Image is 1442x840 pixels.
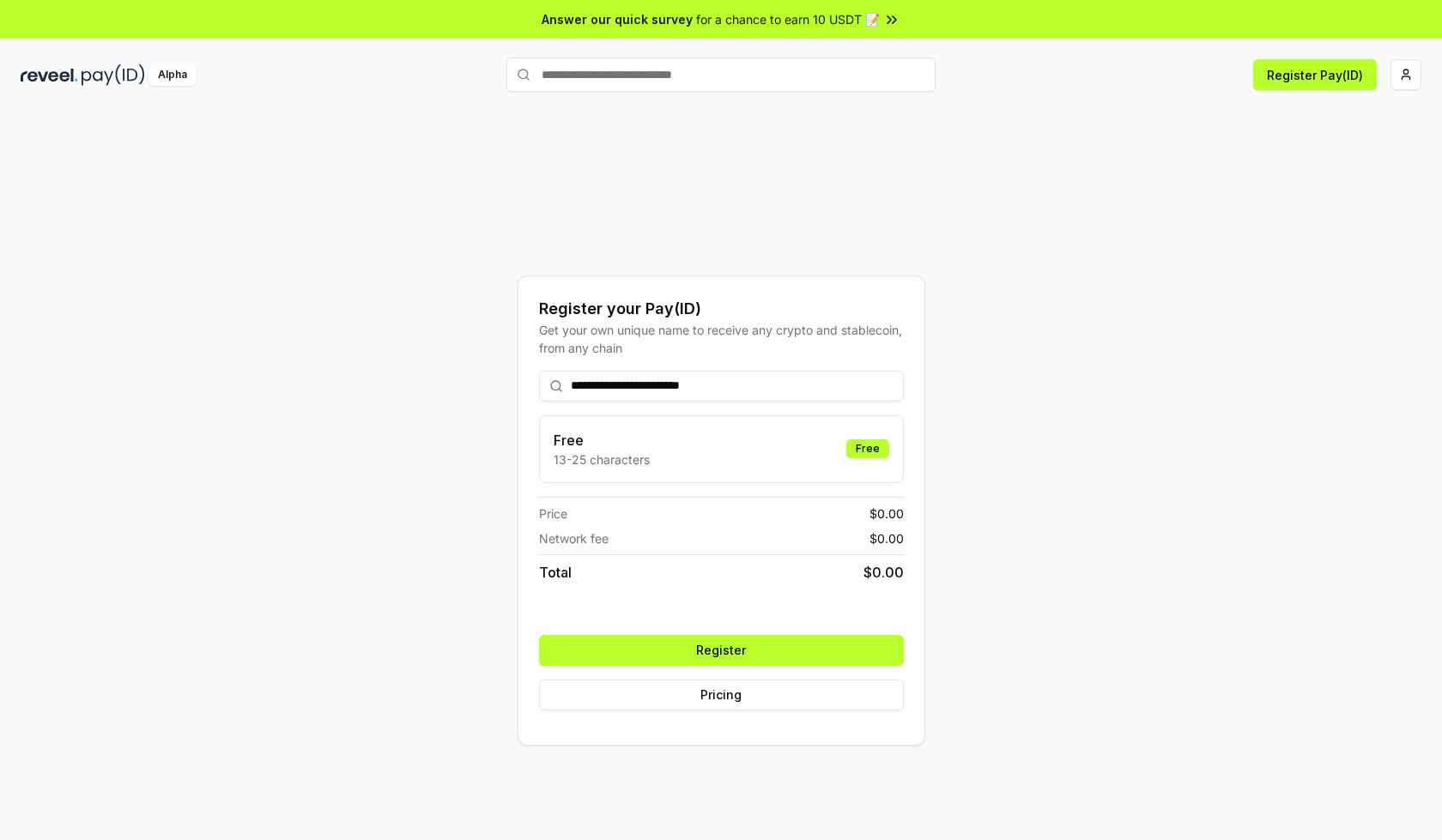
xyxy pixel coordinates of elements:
span: Total [539,562,572,583]
button: Register Pay(ID) [1253,59,1377,90]
div: Register your Pay(ID) [539,297,904,321]
img: pay_id [82,64,145,86]
span: Network fee [539,529,609,547]
div: Free [846,439,889,458]
span: $ 0.00 [869,505,904,523]
span: for a chance to earn 10 USDT 📝 [696,10,880,28]
span: $ 0.00 [869,529,904,547]
p: 13-25 characters [554,450,650,468]
span: Answer our quick survey [542,10,693,28]
h3: Free [554,430,650,450]
span: $ 0.00 [863,562,904,583]
div: Alpha [148,64,197,86]
span: Price [539,505,567,523]
img: reveel_dark [21,64,78,86]
div: Get your own unique name to receive any crypto and stablecoin, from any chain [539,321,904,357]
button: Register [539,635,904,666]
button: Pricing [539,680,904,710]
